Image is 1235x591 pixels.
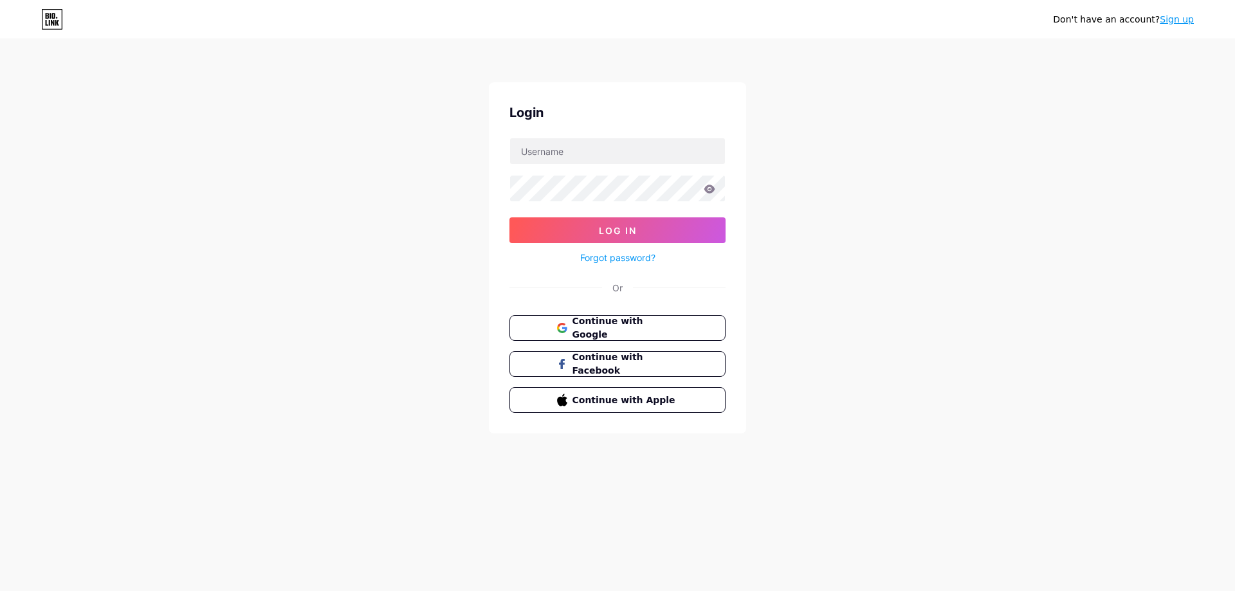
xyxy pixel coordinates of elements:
[572,394,679,407] span: Continue with Apple
[509,217,726,243] button: Log In
[1053,13,1194,26] div: Don't have an account?
[572,350,679,377] span: Continue with Facebook
[572,314,679,341] span: Continue with Google
[580,251,655,264] a: Forgot password?
[612,281,623,295] div: Or
[509,351,726,377] button: Continue with Facebook
[509,103,726,122] div: Login
[599,225,637,236] span: Log In
[509,387,726,413] button: Continue with Apple
[509,315,726,341] button: Continue with Google
[1160,14,1194,24] a: Sign up
[510,138,725,164] input: Username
